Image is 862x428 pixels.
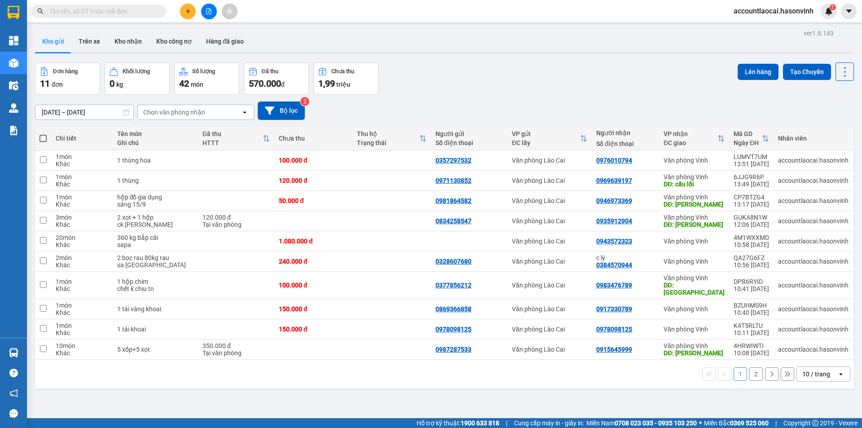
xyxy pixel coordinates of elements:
div: accountlaocai.hasonvinh [778,305,849,313]
span: caret-down [845,7,853,15]
span: aim [226,8,233,14]
div: accountlaocai.hasonvinh [778,177,849,184]
div: 0917330789 [596,305,632,313]
div: ĐC giao [664,139,717,146]
button: Khối lượng0kg [105,62,170,95]
div: 3 món [56,214,108,221]
div: sáng 15/9 [117,201,194,208]
div: Khác [56,221,108,228]
div: K4T5RLTU [734,322,769,329]
span: 1 [831,4,834,10]
div: Tên món [117,130,194,137]
div: accountlaocai.hasonvinh [778,238,849,245]
sup: 1 [830,4,836,10]
div: 100.000 đ [279,282,348,289]
div: 5 xốp+5 xọt [117,346,194,353]
svg: open [837,371,844,378]
img: solution-icon [9,126,18,135]
div: 2 xọt + 1 hộp [117,214,194,221]
div: ver 1.8.143 [804,28,834,38]
span: kg [116,81,123,88]
div: Văn phòng Lào Cai [512,157,587,164]
div: accountlaocai.hasonvinh [778,157,849,164]
div: sa pa [117,261,194,269]
div: Văn phòng Vinh [664,305,725,313]
div: Văn phòng Vinh [664,326,725,333]
div: DĐ: Tam điệp [664,201,725,208]
div: VP gửi [512,130,580,137]
span: Miền Nam [586,418,697,428]
div: BZUHMS9H [734,302,769,309]
span: 11 [40,78,50,89]
img: warehouse-icon [9,58,18,68]
div: 0915645999 [596,346,632,353]
div: 10:11 [DATE] [734,329,769,336]
div: Số lượng [192,68,215,75]
span: đ [281,81,285,88]
div: Số điện thoại [435,139,503,146]
div: 120.000 đ [202,214,270,221]
h2: VP Nhận: Văn phòng Vinh [47,52,217,109]
div: 4HRWIWTI [734,342,769,349]
div: VP nhận [664,130,717,137]
div: Số điện thoại [596,140,655,147]
div: Tại văn phòng [202,221,270,228]
span: 42 [179,78,189,89]
th: Toggle SortBy [198,127,274,150]
strong: 0708 023 035 - 0935 103 250 [615,419,697,427]
div: 360 kg bắp cải [117,234,194,241]
div: 50.000 đ [279,197,348,204]
div: 0976010794 [596,157,632,164]
div: 10:58 [DATE] [734,241,769,248]
div: 10:08 [DATE] [734,349,769,357]
button: file-add [201,4,217,19]
div: 1 tải vàng khoai [117,305,194,313]
div: Văn phòng Lào Cai [512,258,587,265]
span: Miền Bắc [704,418,769,428]
div: Ghi chú [117,139,194,146]
span: | [775,418,777,428]
div: Đã thu [262,68,278,75]
div: ĐC lấy [512,139,580,146]
div: GUKA8N1W [734,214,769,221]
div: Văn phòng Lào Cai [512,305,587,313]
span: Cung cấp máy in - giấy in: [514,418,584,428]
div: HTTT [202,139,263,146]
button: Hàng đã giao [199,31,251,52]
div: ck c khánh [117,221,194,228]
input: Select a date range. [35,105,133,119]
div: DĐ: hương sơn [664,349,725,357]
div: Văn phòng Lào Cai [512,197,587,204]
div: sapa [117,241,194,248]
div: hộp đồ gia dụng [117,194,194,201]
span: ⚪️ [699,421,702,425]
div: 1 món [56,302,108,309]
button: Trên xe [71,31,107,52]
strong: 0369 525 060 [730,419,769,427]
span: 0 [110,78,114,89]
div: Nhân viên [778,135,849,142]
button: Số lượng42món [174,62,239,95]
div: 0384570944 [596,261,632,269]
div: 4M1WXXMD [734,234,769,241]
div: Văn phòng Lào Cai [512,282,587,289]
div: 13:49 [DATE] [734,181,769,188]
div: 0987287533 [435,346,471,353]
div: DPB6RYID [734,278,769,285]
button: Bộ lọc [258,101,305,120]
img: warehouse-icon [9,348,18,357]
button: Lên hàng [738,64,778,80]
img: warehouse-icon [9,103,18,113]
div: 1.080.000 đ [279,238,348,245]
div: 120.000 đ [279,177,348,184]
div: 0981864582 [435,197,471,204]
div: DĐ: quảng xương [664,282,725,296]
div: Văn phòng Vinh [664,194,725,201]
button: Đã thu570.000đ [244,62,309,95]
button: Tạo Chuyến [783,64,831,80]
div: Văn phòng Lào Cai [512,217,587,225]
div: 6JJG9R6P [734,173,769,181]
div: Mã GD [734,130,762,137]
b: [DOMAIN_NAME] [120,7,217,22]
div: 1 thùng [117,177,194,184]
